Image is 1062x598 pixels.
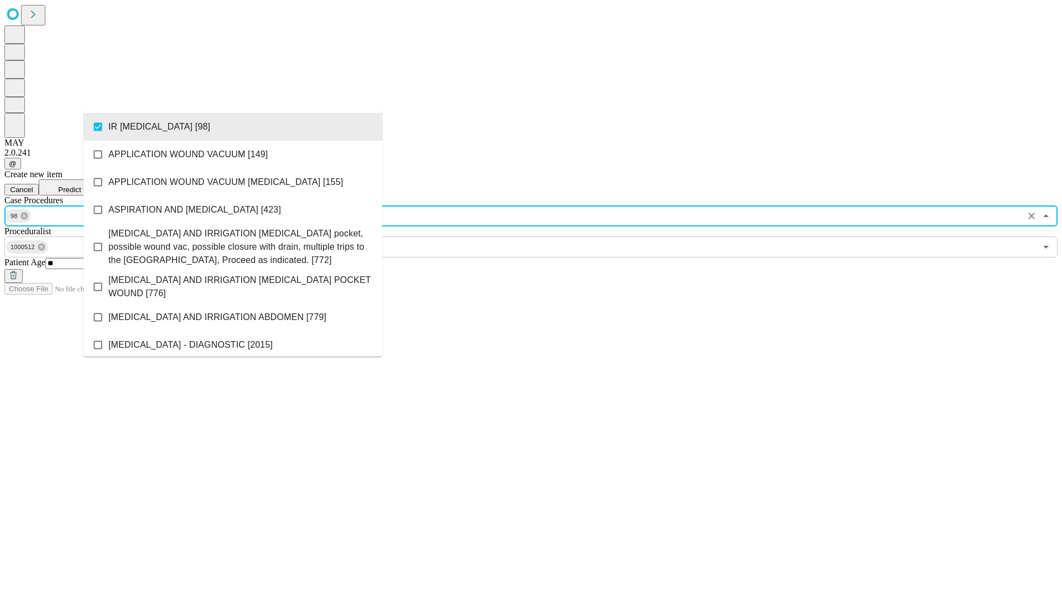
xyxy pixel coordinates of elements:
[6,241,39,254] span: 1000512
[108,274,373,300] span: [MEDICAL_DATA] AND IRRIGATION [MEDICAL_DATA] POCKET WOUND [776]
[1038,239,1054,255] button: Open
[108,338,273,352] span: [MEDICAL_DATA] - DIAGNOSTIC [2015]
[9,159,17,168] span: @
[4,169,63,179] span: Create new item
[108,148,268,161] span: APPLICATION WOUND VACUUM [149]
[108,203,281,216] span: ASPIRATION AND [MEDICAL_DATA] [423]
[6,210,22,223] span: 98
[10,185,33,194] span: Cancel
[108,176,343,189] span: APPLICATION WOUND VACUUM [MEDICAL_DATA] [155]
[6,209,31,223] div: 98
[4,226,51,236] span: Proceduralist
[4,148,1058,158] div: 2.0.241
[4,138,1058,148] div: MAY
[1024,208,1039,224] button: Clear
[4,184,39,195] button: Cancel
[108,227,373,267] span: [MEDICAL_DATA] AND IRRIGATION [MEDICAL_DATA] pocket, possible wound vac, possible closure with dr...
[6,240,48,254] div: 1000512
[1038,208,1054,224] button: Close
[58,185,81,194] span: Predict
[108,120,210,133] span: IR [MEDICAL_DATA] [98]
[4,158,21,169] button: @
[4,195,63,205] span: Scheduled Procedure
[4,257,45,267] span: Patient Age
[108,311,326,324] span: [MEDICAL_DATA] AND IRRIGATION ABDOMEN [779]
[39,179,90,195] button: Predict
